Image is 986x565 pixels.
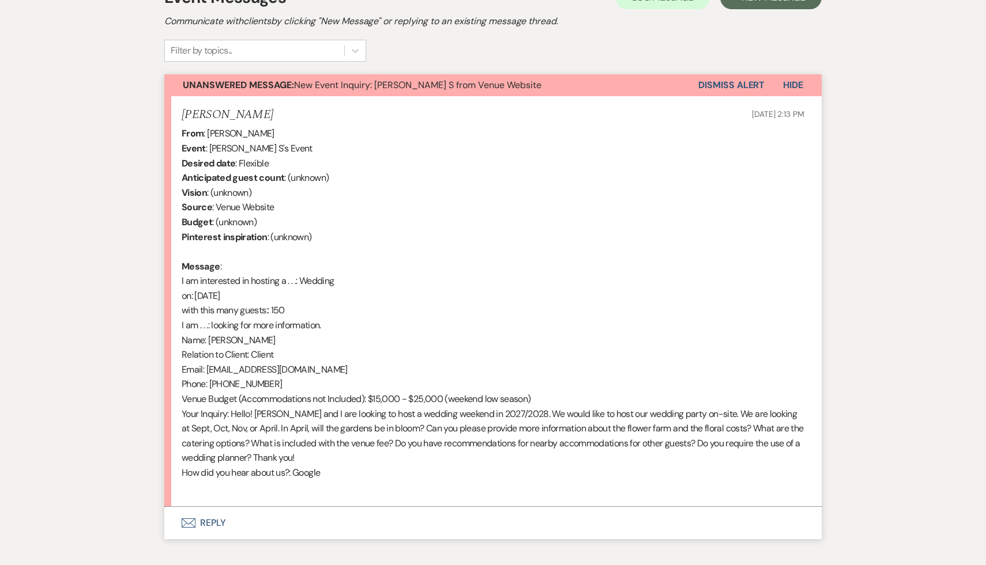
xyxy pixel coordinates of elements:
[182,126,804,495] div: : [PERSON_NAME] : [PERSON_NAME] S's Event : Flexible : (unknown) : (unknown) : Venue Website : (u...
[765,74,822,96] button: Hide
[164,14,822,28] h2: Communicate with clients by clicking "New Message" or replying to an existing message thread.
[164,74,698,96] button: Unanswered Message:New Event Inquiry: [PERSON_NAME] S from Venue Website
[182,172,284,184] b: Anticipated guest count
[783,79,803,91] span: Hide
[182,231,268,243] b: Pinterest inspiration
[182,216,212,228] b: Budget
[182,108,273,122] h5: [PERSON_NAME]
[164,507,822,539] button: Reply
[171,44,232,58] div: Filter by topics...
[182,201,212,213] b: Source
[698,74,765,96] button: Dismiss Alert
[183,79,294,91] strong: Unanswered Message:
[752,109,804,119] span: [DATE] 2:13 PM
[182,127,204,139] b: From
[183,79,541,91] span: New Event Inquiry: [PERSON_NAME] S from Venue Website
[182,187,207,199] b: Vision
[182,260,220,272] b: Message
[182,142,206,154] b: Event
[182,157,235,169] b: Desired date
